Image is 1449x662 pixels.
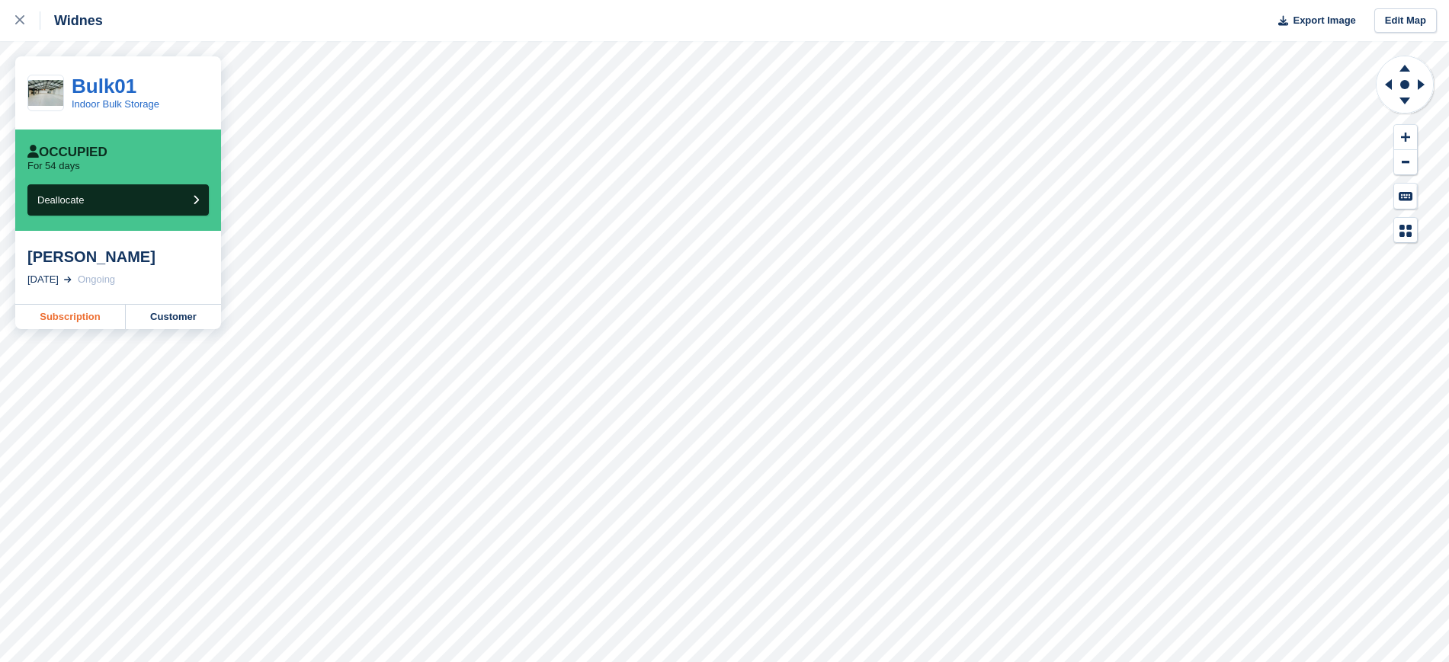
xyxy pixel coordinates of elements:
[1374,8,1437,34] a: Edit Map
[78,272,115,287] div: Ongoing
[37,194,84,206] span: Deallocate
[1394,125,1417,150] button: Zoom In
[27,272,59,287] div: [DATE]
[126,305,221,329] a: Customer
[1394,218,1417,243] button: Map Legend
[40,11,103,30] div: Widnes
[27,184,209,216] button: Deallocate
[28,80,63,107] img: Bulk%20Storage.jpg
[27,145,107,160] div: Occupied
[27,248,209,266] div: [PERSON_NAME]
[72,98,159,110] a: Indoor Bulk Storage
[15,305,126,329] a: Subscription
[1293,13,1355,28] span: Export Image
[72,75,136,98] a: Bulk01
[1394,150,1417,175] button: Zoom Out
[1394,184,1417,209] button: Keyboard Shortcuts
[27,160,80,172] p: For 54 days
[1269,8,1356,34] button: Export Image
[64,277,72,283] img: arrow-right-light-icn-cde0832a797a2874e46488d9cf13f60e5c3a73dbe684e267c42b8395dfbc2abf.svg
